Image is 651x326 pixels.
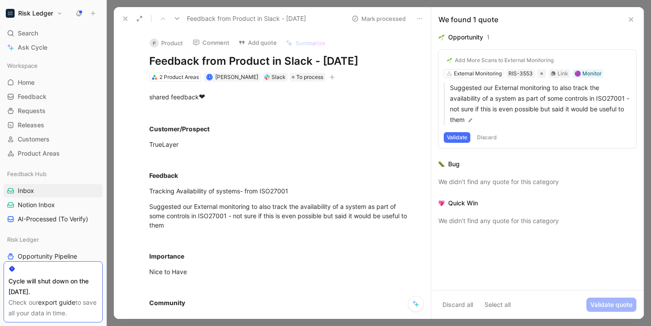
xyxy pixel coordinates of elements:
[18,106,46,115] span: Requests
[4,250,103,263] a: Opportunity Pipeline
[18,215,88,224] span: AI-Processed (To Verify)
[18,28,38,39] span: Search
[438,14,498,25] div: We found 1 quote
[149,172,178,179] strong: Feedback
[199,92,205,101] span: ❤
[4,212,103,226] a: AI-Processed (To Verify)
[4,104,103,118] a: Requests
[38,299,75,306] a: export guide
[295,39,325,47] span: Summarize
[159,73,199,82] div: 2 Product Areas
[448,159,460,169] div: Bug
[444,55,557,66] button: 🌱Add More Scans to External Monitoring
[438,161,445,167] img: 🐛
[467,117,473,123] img: pen.svg
[4,184,103,197] a: Inbox
[348,12,410,25] button: Mark processed
[438,216,636,226] div: We didn’t find any quote for this category
[586,298,636,312] button: Validate quote
[4,147,103,160] a: Product Areas
[215,74,258,80] span: [PERSON_NAME]
[149,125,209,133] strong: Customer/Prospect
[8,297,98,318] div: Check our to save all your data in time.
[4,76,103,89] a: Home
[4,90,103,103] a: Feedback
[146,36,187,50] button: PProduct
[4,198,103,212] a: Notion Inbox
[4,167,103,226] div: Feedback HubInboxNotion InboxAI-Processed (To Verify)
[18,92,46,101] span: Feedback
[7,235,39,244] span: Risk Ledger
[187,13,306,24] span: Feedback from Product in Slack - [DATE]
[296,73,323,82] span: To process
[149,202,414,230] div: Suggested our External monitoring to also track the availability of a system as part of some cont...
[444,132,470,143] button: Validate
[4,7,65,20] button: Risk LedgerRisk Ledger
[150,39,159,47] div: P
[234,36,281,49] button: Add quote
[4,167,103,181] div: Feedback Hub
[282,37,329,49] button: Summarize
[4,27,103,40] div: Search
[271,73,286,82] div: Slack
[18,78,35,87] span: Home
[18,42,47,53] span: Ask Cycle
[438,200,445,206] img: 💖
[4,41,103,54] a: Ask Cycle
[4,118,103,132] a: Releases
[438,177,636,187] div: We didn’t find any quote for this category
[4,233,103,246] div: Risk Ledger
[149,91,414,103] div: shared feedback
[7,169,46,178] span: Feedback Hub
[447,58,452,63] img: 🌱
[207,75,212,79] div: A
[4,233,103,306] div: Risk LedgerOpportunity PipelineProduct AreasQuick WinsBugs
[149,252,184,260] strong: Importance
[7,61,38,70] span: Workspace
[474,132,500,143] button: Discard
[18,9,53,17] h1: Risk Ledger
[6,9,15,18] img: Risk Ledger
[438,34,445,40] img: 🌱
[4,133,103,146] a: Customers
[18,121,44,130] span: Releases
[18,135,50,144] span: Customers
[149,299,185,306] strong: Community
[448,198,478,208] div: Quick Win
[189,36,233,49] button: Comment
[149,267,414,276] div: Nice to Have
[448,32,483,43] div: Opportunity
[18,149,60,158] span: Product Areas
[487,32,490,43] div: 1
[480,298,515,312] button: Select all
[455,57,554,64] div: Add More Scans to External Monitoring
[18,252,77,261] span: Opportunity Pipeline
[450,82,631,125] p: Suggested our External monitoring to also track the availability of a system as part of some cont...
[18,200,55,209] span: Notion Inbox
[4,59,103,72] div: Workspace
[149,54,414,68] h1: Feedback from Product in Slack - [DATE]
[290,73,325,82] div: To process
[149,186,414,196] div: Tracking Availability of systems- from ISO27001
[18,186,34,195] span: Inbox
[438,298,477,312] button: Discard all
[149,140,414,149] div: TrueLayer
[8,276,98,297] div: Cycle will shut down on the [DATE].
